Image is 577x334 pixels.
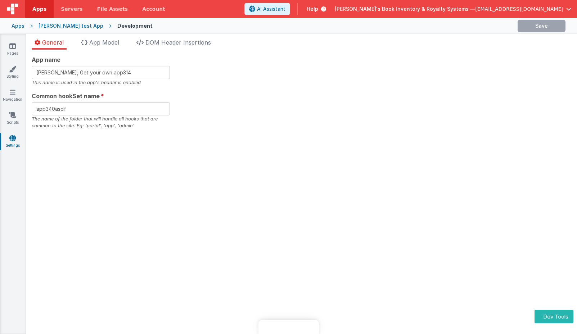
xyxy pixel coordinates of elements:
span: App name [32,55,60,64]
span: General [42,39,64,46]
div: This name is used in the app's header is enabled [32,79,170,86]
span: [PERSON_NAME]'s Book Inventory & Royalty Systems — [335,5,475,13]
button: Save [518,20,565,32]
span: Help [307,5,318,13]
button: AI Assistant [244,3,290,15]
span: DOM Header Insertions [145,39,211,46]
span: App Model [89,39,119,46]
span: AI Assistant [257,5,285,13]
div: [PERSON_NAME] test App [39,22,103,29]
div: Development [117,22,153,29]
span: Common hookSet name [32,92,100,100]
span: Servers [61,5,82,13]
span: Apps [32,5,46,13]
span: File Assets [97,5,128,13]
button: Dev Tools [535,310,573,323]
span: [EMAIL_ADDRESS][DOMAIN_NAME] [475,5,563,13]
div: Apps [12,22,24,29]
div: The name of the folder that will handle all hooks that are common to the site. Eg: 'portal', 'app... [32,115,170,129]
button: [PERSON_NAME]'s Book Inventory & Royalty Systems — [EMAIL_ADDRESS][DOMAIN_NAME] [335,5,571,13]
